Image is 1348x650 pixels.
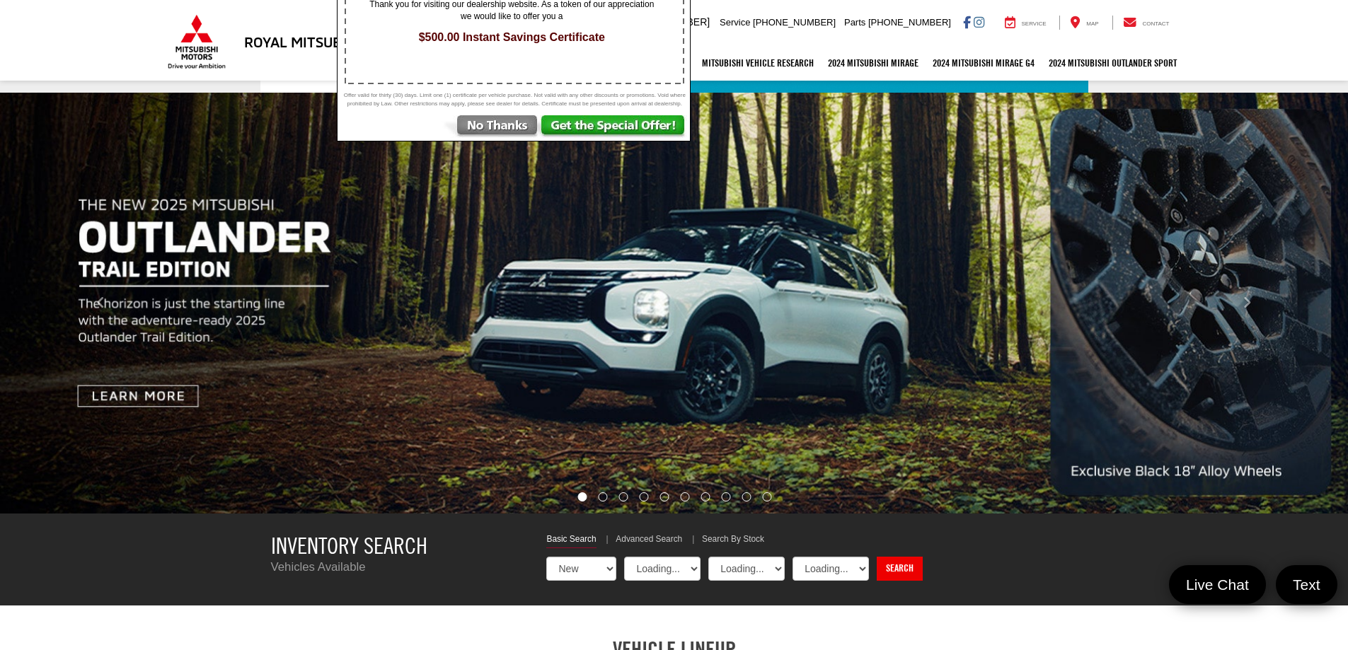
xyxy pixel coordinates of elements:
[742,492,751,501] li: Go to slide number 9.
[695,45,821,81] a: Mitsubishi Vehicle Research
[720,17,750,28] span: Service
[721,492,730,501] li: Go to slide number 8.
[616,533,682,547] a: Advanced Search
[619,492,628,501] li: Go to slide number 3.
[341,91,688,108] span: Offer valid for thirty (30) days. Limit one (1) certificate per vehicle purchase. Not valid with ...
[1112,16,1180,30] a: Contact
[1276,565,1337,604] a: Text
[1179,575,1256,594] span: Live Chat
[844,17,865,28] span: Parts
[165,14,229,69] img: Mitsubishi
[442,115,540,141] img: No Thanks, Continue to Website
[577,492,587,501] li: Go to slide number 1.
[624,557,701,581] select: Choose Year from the dropdown
[680,492,689,501] li: Go to slide number 6.
[793,557,869,581] select: Choose Model from the dropdown
[660,492,669,501] li: Go to slide number 5.
[762,492,771,501] li: Go to slide number 10.
[1286,575,1327,594] span: Text
[821,45,926,81] a: 2024 Mitsubishi Mirage
[868,17,951,28] span: [PHONE_NUMBER]
[1169,565,1266,604] a: Live Chat
[1142,21,1169,27] span: Contact
[1146,121,1348,485] button: Click to view next picture.
[1059,16,1109,30] a: Map
[599,492,608,501] li: Go to slide number 2.
[271,559,526,576] p: Vehicles Available
[546,533,596,548] a: Basic Search
[708,557,785,581] select: Choose Make from the dropdown
[1086,21,1098,27] span: Map
[244,34,368,50] h3: Royal Mitsubishi
[753,17,836,28] span: [PHONE_NUMBER]
[271,533,526,558] h3: Inventory Search
[926,45,1042,81] a: 2024 Mitsubishi Mirage G4
[540,115,690,141] img: Get the Special Offer
[702,533,764,547] a: Search By Stock
[1022,21,1047,27] span: Service
[994,16,1057,30] a: Service
[546,557,616,581] select: Choose Vehicle Condition from the dropdown
[974,16,984,28] a: Instagram: Click to visit our Instagram page
[877,557,923,581] a: Search
[640,492,649,501] li: Go to slide number 4.
[1042,45,1184,81] a: 2024 Mitsubishi Outlander SPORT
[352,30,671,46] span: $500.00 Instant Savings Certificate
[701,492,710,501] li: Go to slide number 7.
[963,16,971,28] a: Facebook: Click to visit our Facebook page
